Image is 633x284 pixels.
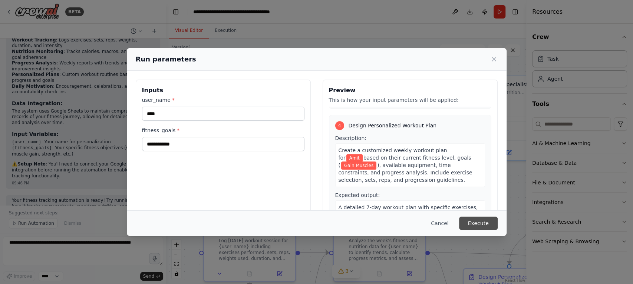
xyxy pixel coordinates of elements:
[329,96,491,104] p: This is how your input parameters will be applied:
[341,161,376,170] span: Variable: fitness_goals
[329,86,491,95] h3: Preview
[339,204,480,225] span: A detailed 7-day workout plan with specific exercises, sets, reps, rest periods, and progression ...
[335,121,344,130] div: 4
[339,155,471,168] span: based on their current fitness level, goals (
[335,135,366,141] span: Description:
[142,86,304,95] h3: Inputs
[142,127,304,134] label: fitness_goals
[136,54,196,64] h2: Run parameters
[335,192,380,198] span: Expected output:
[459,217,498,230] button: Execute
[346,154,363,162] span: Variable: user_name
[425,217,454,230] button: Cancel
[142,96,304,104] label: user_name
[349,122,437,129] span: Design Personalized Workout Plan
[339,162,472,183] span: ), available equipment, time constraints, and progress analysis. Include exercise selection, sets...
[339,147,447,161] span: Create a customized weekly workout plan for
